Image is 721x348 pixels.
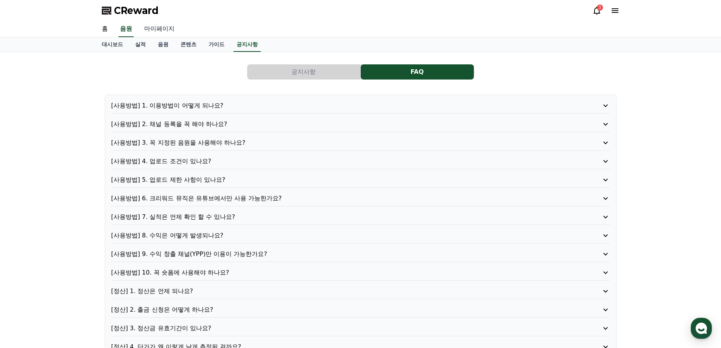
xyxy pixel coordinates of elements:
button: FAQ [361,64,474,80]
p: [사용방법] 9. 수익 창출 채널(YPP)만 이용이 가능한가요? [111,250,570,259]
button: [사용방법] 2. 채널 등록을 꼭 해야 하나요? [111,120,610,129]
span: 홈 [24,251,28,257]
button: [사용방법] 1. 이용방법이 어떻게 되나요? [111,101,610,110]
a: 가이드 [202,37,230,52]
button: [사용방법] 3. 꼭 지정된 음원을 사용해야 하나요? [111,138,610,147]
span: CReward [114,5,159,17]
button: [사용방법] 10. 꼭 숏폼에 사용해야 하나요? [111,268,610,277]
span: 대화 [69,252,78,258]
p: [사용방법] 2. 채널 등록을 꼭 해야 하나요? [111,120,570,129]
a: 3 [592,6,601,15]
p: [정산] 1. 정산은 언제 되나요? [111,287,570,296]
button: [사용방법] 4. 업로드 조건이 있나요? [111,157,610,166]
a: 마이페이지 [138,21,181,37]
p: [정산] 3. 정산금 유효기간이 있나요? [111,324,570,333]
p: [사용방법] 4. 업로드 조건이 있나요? [111,157,570,166]
a: 음원 [118,21,134,37]
a: 공지사항 [247,64,361,80]
div: 3 [597,5,603,11]
button: [정산] 1. 정산은 언제 되나요? [111,287,610,296]
p: [사용방법] 5. 업로드 제한 사항이 있나요? [111,175,570,184]
p: [사용방법] 8. 수익은 어떻게 발생되나요? [111,231,570,240]
a: CReward [102,5,159,17]
a: 콘텐츠 [174,37,202,52]
a: 홈 [2,240,50,259]
button: [정산] 3. 정산금 유효기간이 있나요? [111,324,610,333]
p: [정산] 2. 출금 신청은 어떻게 하나요? [111,305,570,314]
a: 공지사항 [234,37,261,52]
a: 실적 [129,37,152,52]
button: 공지사항 [247,64,360,80]
p: [사용방법] 7. 실적은 언제 확인 할 수 있나요? [111,212,570,222]
a: 설정 [98,240,145,259]
button: [사용방법] 7. 실적은 언제 확인 할 수 있나요? [111,212,610,222]
a: 홈 [96,21,114,37]
p: [사용방법] 10. 꼭 숏폼에 사용해야 하나요? [111,268,570,277]
button: [사용방법] 5. 업로드 제한 사항이 있나요? [111,175,610,184]
p: [사용방법] 6. 크리워드 뮤직은 유튜브에서만 사용 가능한가요? [111,194,570,203]
a: 대화 [50,240,98,259]
p: [사용방법] 1. 이용방법이 어떻게 되나요? [111,101,570,110]
button: [사용방법] 8. 수익은 어떻게 발생되나요? [111,231,610,240]
span: 설정 [117,251,126,257]
p: [사용방법] 3. 꼭 지정된 음원을 사용해야 하나요? [111,138,570,147]
a: 음원 [152,37,174,52]
button: [사용방법] 9. 수익 창출 채널(YPP)만 이용이 가능한가요? [111,250,610,259]
button: [정산] 2. 출금 신청은 어떻게 하나요? [111,305,610,314]
a: 대시보드 [96,37,129,52]
button: [사용방법] 6. 크리워드 뮤직은 유튜브에서만 사용 가능한가요? [111,194,610,203]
